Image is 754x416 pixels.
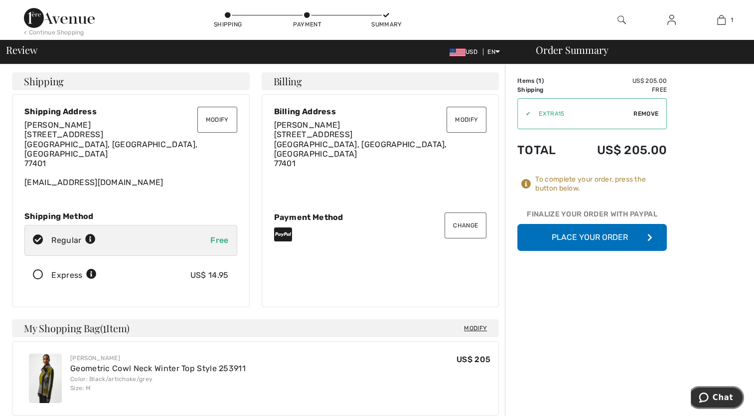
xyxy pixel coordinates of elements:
span: Free [210,235,228,245]
div: Finalize Your Order with PayPal [517,209,667,224]
div: Express [51,269,97,281]
div: [PERSON_NAME] [70,354,246,363]
div: Billing Address [274,107,487,116]
span: USD [450,48,481,55]
button: Modify [197,107,237,133]
span: [PERSON_NAME] [274,120,340,130]
div: < Continue Shopping [24,28,84,37]
img: My Info [667,14,676,26]
span: Review [6,45,37,55]
img: 1ère Avenue [24,8,95,28]
span: Billing [274,76,302,86]
span: [STREET_ADDRESS] [GEOGRAPHIC_DATA], [GEOGRAPHIC_DATA], [GEOGRAPHIC_DATA] 77401 [24,130,197,168]
td: Items ( ) [517,76,571,85]
span: US$ 205 [456,355,490,364]
div: Color: Black/artichoke/grey Size: M [70,375,246,393]
button: Place Your Order [517,224,667,251]
a: Sign In [659,14,684,26]
a: 1 [697,14,746,26]
div: ✔ [518,109,531,118]
iframe: Opens a widget where you can chat to one of our agents [691,386,744,411]
div: Shipping Method [24,211,237,221]
span: 1 [731,15,733,24]
button: Change [445,212,486,238]
img: US Dollar [450,48,465,56]
img: My Bag [717,14,726,26]
td: Shipping [517,85,571,94]
span: Remove [633,109,658,118]
div: Shipping Address [24,107,237,116]
div: [EMAIL_ADDRESS][DOMAIN_NAME] [24,120,237,187]
span: Modify [464,323,487,333]
div: Payment Method [274,212,487,222]
button: Modify [447,107,486,133]
span: 1 [538,77,541,84]
div: Order Summary [524,45,748,55]
td: Free [571,85,667,94]
div: To complete your order, press the button below. [535,175,667,193]
img: Geometric Cowl Neck Winter Top Style 253911 [29,354,62,403]
span: [STREET_ADDRESS] [GEOGRAPHIC_DATA], [GEOGRAPHIC_DATA], [GEOGRAPHIC_DATA] 77401 [274,130,447,168]
span: Shipping [24,76,64,86]
div: Regular [51,234,96,246]
div: US$ 14.95 [190,269,229,281]
img: search the website [617,14,626,26]
h4: My Shopping Bag [12,319,499,337]
td: US$ 205.00 [571,76,667,85]
div: Shipping [213,20,243,29]
td: Total [517,133,571,167]
div: Payment [292,20,322,29]
span: ( Item) [100,321,130,335]
div: Summary [371,20,401,29]
a: Geometric Cowl Neck Winter Top Style 253911 [70,364,246,373]
td: US$ 205.00 [571,133,667,167]
span: EN [487,48,500,55]
input: Promo code [531,99,633,129]
span: [PERSON_NAME] [24,120,91,130]
span: 1 [103,321,106,334]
